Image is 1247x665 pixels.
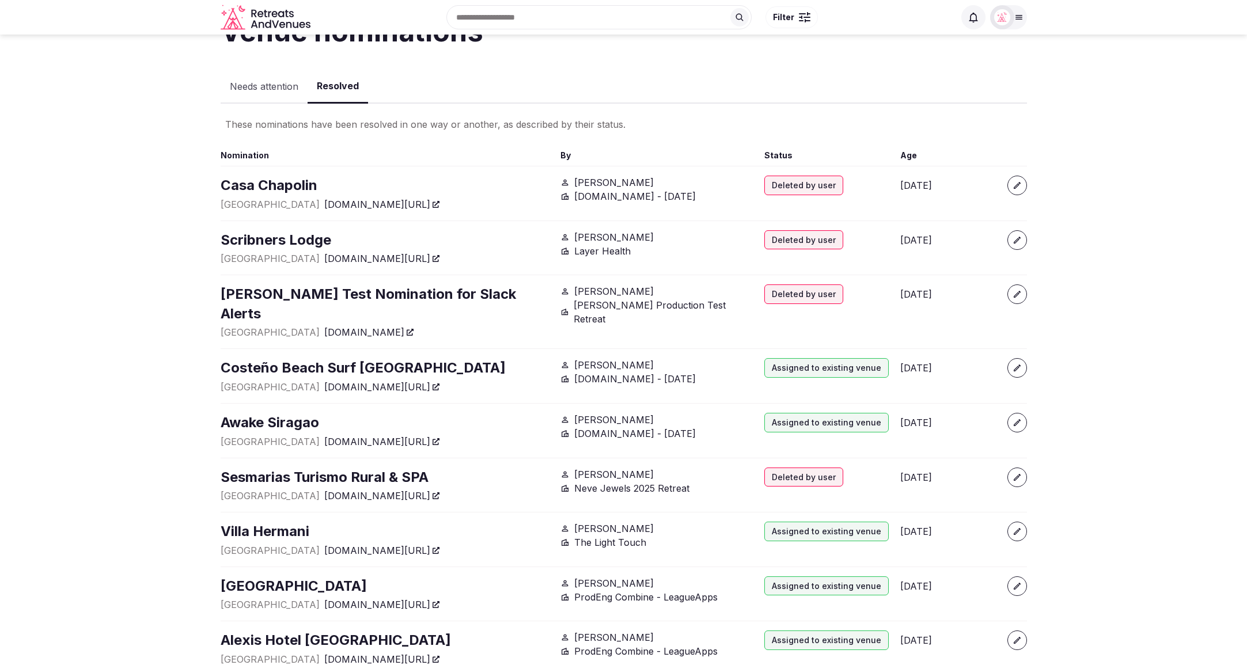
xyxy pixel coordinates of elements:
[225,117,1022,131] div: These nominations have been resolved in one way or another, as described by their status.
[221,358,506,378] a: Costeño Beach Surf [GEOGRAPHIC_DATA]
[764,522,889,541] div: Assigned to existing venue
[764,630,889,650] div: Assigned to existing venue
[324,380,439,394] a: [DOMAIN_NAME][URL]
[764,358,889,378] div: Assigned to existing venue
[324,197,430,211] span: [DOMAIN_NAME][URL]
[221,176,317,195] a: Casa Chapolin
[324,544,439,557] a: [DOMAIN_NAME][URL]
[574,630,654,644] span: [PERSON_NAME]
[994,9,1010,25] img: miaceralde
[574,522,654,535] span: [PERSON_NAME]
[221,284,551,323] a: [PERSON_NAME] Test Nomination for Slack Alerts
[221,380,320,394] span: [GEOGRAPHIC_DATA]
[221,598,320,611] span: [GEOGRAPHIC_DATA]
[574,230,654,244] span: [PERSON_NAME]
[574,358,654,372] span: [PERSON_NAME]
[221,576,367,596] a: [GEOGRAPHIC_DATA]
[574,535,646,549] span: The Light Touch
[221,325,320,339] span: [GEOGRAPHIC_DATA]
[574,468,654,481] span: [PERSON_NAME]
[900,288,932,300] span: [DATE]
[324,197,439,211] a: [DOMAIN_NAME][URL]
[900,416,932,430] button: [DATE]
[221,435,320,449] span: [GEOGRAPHIC_DATA]
[324,544,430,557] span: [DOMAIN_NAME][URL]
[324,325,414,339] a: [DOMAIN_NAME]
[221,150,551,161] div: Nomination
[221,489,320,503] span: [GEOGRAPHIC_DATA]
[324,598,439,611] a: [DOMAIN_NAME][URL]
[900,150,1027,161] div: Age
[324,325,404,339] span: [DOMAIN_NAME]
[221,413,319,432] a: Awake Siragao
[900,362,932,374] span: [DATE]
[221,5,313,31] a: Visit the homepage
[308,70,368,104] button: Resolved
[900,361,932,375] button: [DATE]
[900,579,932,593] button: [DATE]
[221,5,313,31] svg: Retreats and Venues company logo
[574,176,654,189] span: [PERSON_NAME]
[900,233,932,247] button: [DATE]
[221,70,308,104] button: Needs attention
[574,644,718,658] span: ProdEng Combine - LeagueApps
[221,544,320,557] span: [GEOGRAPHIC_DATA]
[560,150,755,161] div: By
[900,178,932,192] button: [DATE]
[764,468,843,487] div: Deleted by user
[221,230,331,250] a: Scribners Lodge
[764,284,843,304] div: Deleted by user
[574,284,654,298] span: [PERSON_NAME]
[900,470,932,484] button: [DATE]
[574,590,718,604] span: ProdEng Combine - LeagueApps
[574,427,696,440] span: [DOMAIN_NAME] - [DATE]
[574,413,654,427] span: [PERSON_NAME]
[324,252,439,265] button: [DOMAIN_NAME][URL]
[764,230,843,250] div: Deleted by user
[574,189,696,203] span: [DOMAIN_NAME] - [DATE]
[764,176,843,195] div: Deleted by user
[574,481,689,495] span: Neve Jewels 2025 Retreat
[900,526,932,537] span: [DATE]
[900,633,932,647] button: [DATE]
[764,150,891,161] div: Status
[900,287,932,301] button: [DATE]
[324,380,430,394] span: [DOMAIN_NAME][URL]
[574,244,631,258] span: Layer Health
[900,234,932,246] span: [DATE]
[324,598,430,611] span: [DOMAIN_NAME][URL]
[900,472,932,483] span: [DATE]
[221,630,451,650] a: Alexis Hotel [GEOGRAPHIC_DATA]
[900,417,932,428] span: [DATE]
[221,197,320,211] span: [GEOGRAPHIC_DATA]
[900,525,932,538] button: [DATE]
[324,435,430,449] span: [DOMAIN_NAME][URL]
[574,298,755,326] span: [PERSON_NAME] Production Test Retreat
[765,6,818,28] button: Filter
[900,580,932,592] span: [DATE]
[324,489,439,503] a: [DOMAIN_NAME][URL]
[764,576,889,596] div: Assigned to existing venue
[221,522,309,541] a: Villa Hermani
[324,435,439,449] a: [DOMAIN_NAME][URL]
[221,468,429,487] a: Sesmarias Turismo Rural & SPA
[764,413,889,432] div: Assigned to existing venue
[324,252,430,265] span: [DOMAIN_NAME][URL]
[773,12,794,23] span: Filter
